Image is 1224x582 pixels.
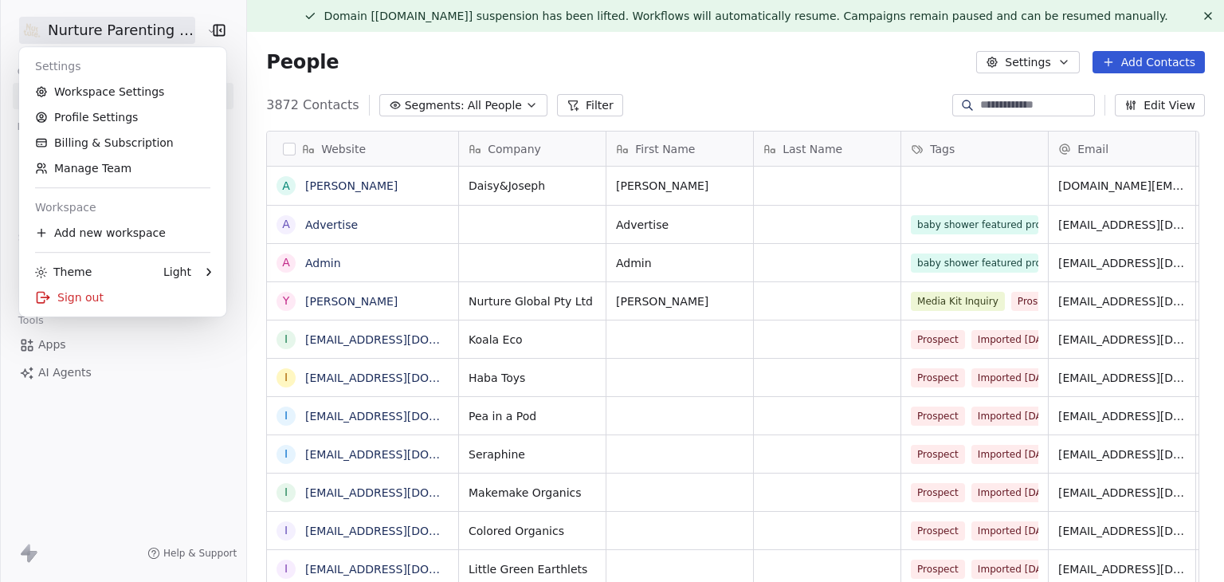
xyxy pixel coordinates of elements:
a: Billing & Subscription [25,130,220,155]
div: Settings [25,53,220,79]
div: Workspace [25,195,220,220]
div: Sign out [25,285,220,310]
a: Profile Settings [25,104,220,130]
div: Theme [35,264,92,280]
div: Light [163,264,191,280]
a: Workspace Settings [25,79,220,104]
a: Manage Team [25,155,220,181]
div: Add new workspace [25,220,220,246]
